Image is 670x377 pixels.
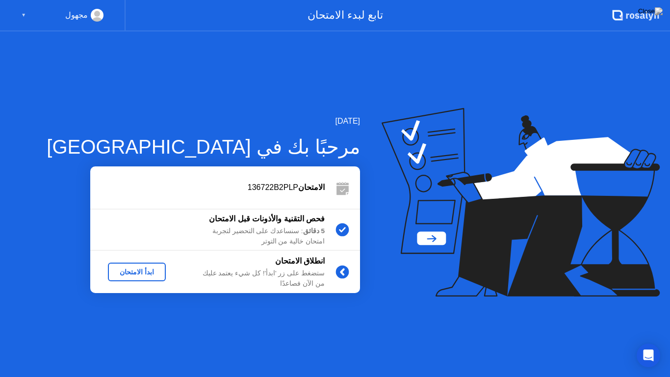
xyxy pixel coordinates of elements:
[209,215,325,223] b: فحص التقنية والأذونات قبل الامتحان
[183,269,325,289] div: ستضغط على زر 'ابدأ'! كل شيء يعتمد عليك من الآن فصاعدًا
[637,344,660,367] div: Open Intercom Messenger
[303,227,325,235] b: 5 دقائق
[298,183,325,191] b: الامتحان
[112,268,162,276] div: ابدأ الامتحان
[21,9,26,22] div: ▼
[108,263,166,281] button: ابدأ الامتحان
[275,257,325,265] b: انطلاق الامتحان
[183,226,325,246] div: : سنساعدك على التحضير لتجربة امتحان خالية من التوتر
[90,182,325,193] div: 136722B2PLP
[47,115,360,127] div: [DATE]
[65,9,88,22] div: مجهول
[638,7,663,15] img: Close
[47,132,360,162] div: مرحبًا بك في [GEOGRAPHIC_DATA]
